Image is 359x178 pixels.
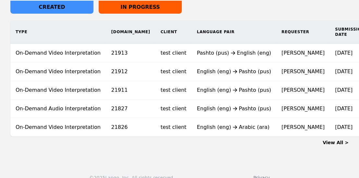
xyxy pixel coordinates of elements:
[276,62,330,81] td: [PERSON_NAME]
[197,123,271,131] div: English (eng) Arabic (ara)
[99,1,182,14] div: IN PROGRESS
[155,81,192,100] td: test client
[106,118,155,137] td: 21826
[155,118,192,137] td: test client
[276,44,330,62] td: [PERSON_NAME]
[323,140,349,145] a: View All >
[10,100,106,118] td: On-Demand Audio Interpretation
[276,100,330,118] td: [PERSON_NAME]
[10,20,106,44] th: Type
[10,81,106,100] td: On-Demand Video Interpretation
[197,68,271,75] div: English (eng) Pashto (pus)
[10,118,106,137] td: On-Demand Video Interpretation
[335,105,353,112] time: [DATE]
[276,81,330,100] td: [PERSON_NAME]
[106,100,155,118] td: 21827
[106,81,155,100] td: 21911
[197,86,271,94] div: English (eng) Pashto (pus)
[197,49,271,57] div: Pashto (pus) English (eng)
[197,105,271,113] div: English (eng) Pashto (pus)
[335,124,353,130] time: [DATE]
[276,118,330,137] td: [PERSON_NAME]
[155,20,192,44] th: Client
[10,62,106,81] td: On-Demand Video Interpretation
[155,44,192,62] td: test client
[335,50,353,56] time: [DATE]
[106,44,155,62] td: 21913
[155,62,192,81] td: test client
[10,44,106,62] td: On-Demand Video Interpretation
[192,20,276,44] th: Language Pair
[276,20,330,44] th: Requester
[10,1,93,14] div: CREATED
[106,62,155,81] td: 21912
[335,87,353,93] time: [DATE]
[335,68,353,75] time: [DATE]
[106,20,155,44] th: [DOMAIN_NAME]
[155,100,192,118] td: test client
